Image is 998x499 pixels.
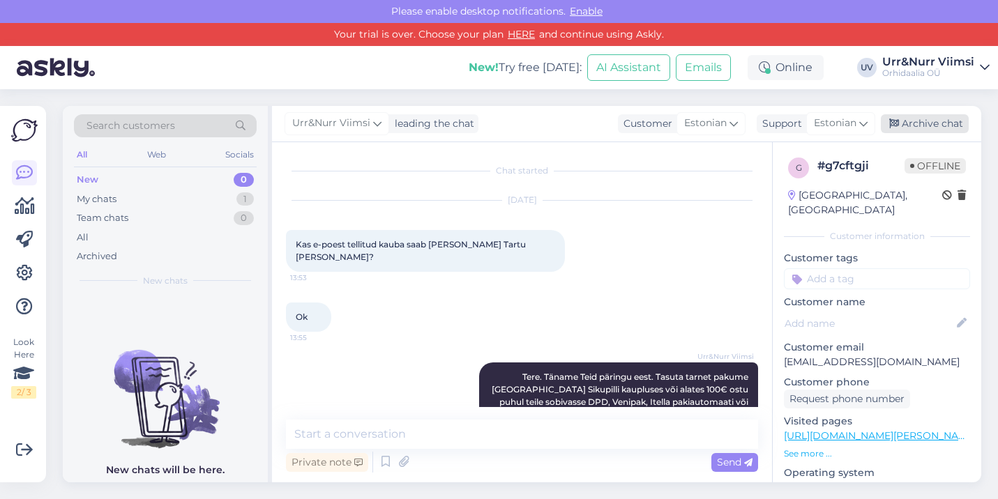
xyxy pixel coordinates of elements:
[143,275,188,287] span: New chats
[784,480,970,495] p: [MEDICAL_DATA]
[11,386,36,399] div: 2 / 3
[784,230,970,243] div: Customer information
[784,429,976,442] a: [URL][DOMAIN_NAME][PERSON_NAME]
[796,162,802,173] span: g
[587,54,670,81] button: AI Assistant
[566,5,607,17] span: Enable
[784,414,970,429] p: Visited pages
[784,355,970,369] p: [EMAIL_ADDRESS][DOMAIN_NAME]
[86,118,175,133] span: Search customers
[11,117,38,144] img: Askly Logo
[676,54,731,81] button: Emails
[882,56,990,79] a: Urr&Nurr ViimsiOrhidaalia OÜ
[469,61,499,74] b: New!
[882,56,974,68] div: Urr&Nurr Viimsi
[222,146,257,164] div: Socials
[784,466,970,480] p: Operating system
[234,211,254,225] div: 0
[814,116,856,131] span: Estonian
[77,249,117,263] div: Archived
[784,268,970,289] input: Add a tag
[618,116,672,131] div: Customer
[785,316,954,331] input: Add name
[817,158,905,174] div: # g7cftgji
[748,55,824,80] div: Online
[144,146,169,164] div: Web
[77,211,128,225] div: Team chats
[469,59,582,76] div: Try free [DATE]:
[784,251,970,266] p: Customer tags
[106,463,225,477] p: New chats will be here.
[234,173,254,187] div: 0
[684,116,727,131] span: Estonian
[757,116,802,131] div: Support
[492,371,750,432] span: Tere. Täname Teid päringu eest. Tasuta tarnet pakume [GEOGRAPHIC_DATA] Sikupilli kaupluses või al...
[11,336,36,399] div: Look Here
[286,164,758,177] div: Chat started
[784,447,970,460] p: See more ...
[77,231,89,245] div: All
[504,28,539,40] a: HERE
[296,239,528,262] span: Kas e-poest tellitud kauba saab [PERSON_NAME] Tartu [PERSON_NAME]?
[881,114,969,133] div: Archive chat
[236,192,254,206] div: 1
[290,332,342,343] span: 13:55
[292,116,370,131] span: Urr&Nurr Viimsi
[788,188,942,217] div: [GEOGRAPHIC_DATA], [GEOGRAPHIC_DATA]
[905,158,966,174] span: Offline
[882,68,974,79] div: Orhidaalia OÜ
[286,194,758,206] div: [DATE]
[697,351,754,362] span: Urr&Nurr Viimsi
[784,375,970,390] p: Customer phone
[784,340,970,355] p: Customer email
[63,325,268,450] img: No chats
[857,58,877,77] div: UV
[286,453,368,472] div: Private note
[389,116,474,131] div: leading the chat
[290,272,342,283] span: 13:53
[74,146,90,164] div: All
[77,173,98,187] div: New
[784,390,910,408] div: Request phone number
[77,192,116,206] div: My chats
[296,312,308,322] span: Ok
[784,295,970,309] p: Customer name
[717,456,753,468] span: Send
